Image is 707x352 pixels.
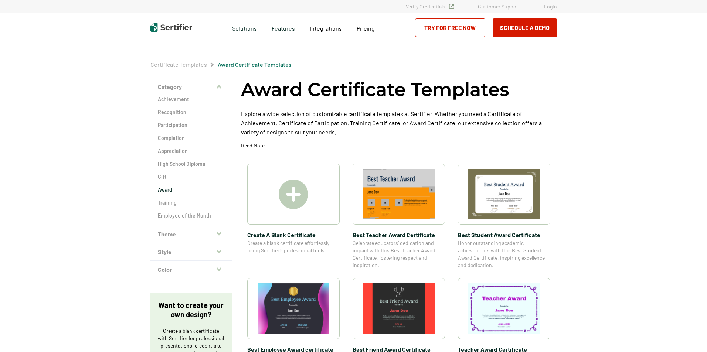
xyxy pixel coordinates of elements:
a: Verify Credentials [406,3,454,10]
p: Read More [241,142,265,149]
span: Pricing [357,25,375,32]
img: Sertifier | Digital Credentialing Platform [150,23,192,32]
span: Best Student Award Certificate​ [458,230,550,239]
span: Create A Blank Certificate [247,230,340,239]
img: Best Student Award Certificate​ [468,169,540,219]
a: Award Certificate Templates [218,61,292,68]
a: Completion [158,134,224,142]
span: Best Teacher Award Certificate​ [353,230,445,239]
button: Category [150,78,232,96]
span: Solutions [232,23,257,32]
a: Login [544,3,557,10]
a: Try for Free Now [415,18,485,37]
a: Participation [158,122,224,129]
a: Customer Support [478,3,520,10]
a: Gift [158,173,224,181]
div: Category [150,96,232,225]
a: Award [158,186,224,194]
button: Theme [150,225,232,243]
a: Employee of the Month [158,212,224,219]
button: Style [150,243,232,261]
a: Certificate Templates [150,61,207,68]
p: Explore a wide selection of customizable certificate templates at Sertifier. Whether you need a C... [241,109,557,137]
a: Appreciation [158,147,224,155]
span: Celebrate educators’ dedication and impact with this Best Teacher Award Certificate, fostering re... [353,239,445,269]
img: Teacher Award Certificate [468,283,540,334]
a: High School Diploma [158,160,224,168]
h1: Award Certificate Templates [241,78,509,102]
span: Honor outstanding academic achievements with this Best Student Award Certificate, inspiring excel... [458,239,550,269]
a: Recognition [158,109,224,116]
a: Achievement [158,96,224,103]
img: Best Employee Award certificate​ [258,283,329,334]
p: Want to create your own design? [158,301,224,319]
img: Create A Blank Certificate [279,180,308,209]
a: Integrations [310,23,342,32]
div: Breadcrumb [150,61,292,68]
a: Pricing [357,23,375,32]
img: Best Teacher Award Certificate​ [363,169,435,219]
span: Integrations [310,25,342,32]
img: Best Friend Award Certificate​ [363,283,435,334]
a: Best Teacher Award Certificate​Best Teacher Award Certificate​Celebrate educators’ dedication and... [353,164,445,269]
img: Verified [449,4,454,9]
button: Color [150,261,232,278]
span: Features [272,23,295,32]
span: Create a blank certificate effortlessly using Sertifier’s professional tools. [247,239,340,254]
a: Training [158,199,224,206]
a: Best Student Award Certificate​Best Student Award Certificate​Honor outstanding academic achievem... [458,164,550,269]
